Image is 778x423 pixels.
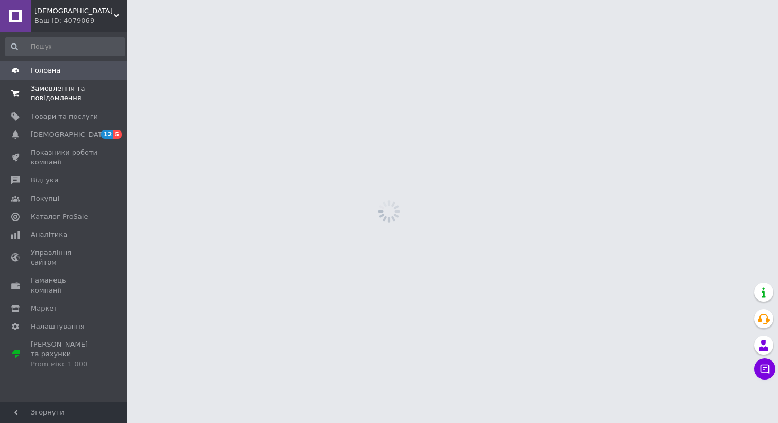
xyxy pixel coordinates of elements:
[31,212,88,222] span: Каталог ProSale
[113,130,122,139] span: 5
[31,322,85,331] span: Налаштування
[31,230,67,240] span: Аналітика
[31,112,98,121] span: Товари та послуги
[31,248,98,267] span: Управління сайтом
[31,66,60,75] span: Головна
[31,304,58,313] span: Маркет
[31,359,98,369] div: Prom мікс 1 000
[31,340,98,369] span: [PERSON_NAME] та рахунки
[31,148,98,167] span: Показники роботи компанії
[31,130,109,139] span: [DEMOGRAPHIC_DATA]
[31,276,98,295] span: Гаманець компанії
[34,16,127,25] div: Ваш ID: 4079069
[31,194,59,204] span: Покупці
[5,37,125,56] input: Пошук
[31,84,98,103] span: Замовлення та повідомлення
[31,175,58,185] span: Відгуки
[754,358,775,380] button: Чат з покупцем
[34,6,114,16] span: BUDNI
[101,130,113,139] span: 12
